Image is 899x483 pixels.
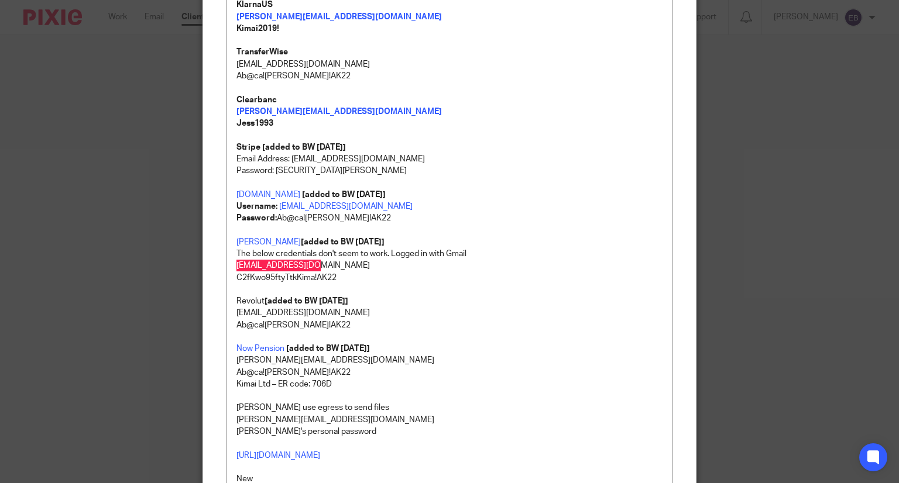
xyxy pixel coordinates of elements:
a: [DOMAIN_NAME] [236,191,300,199]
strong: KlarnaUS [236,1,273,9]
p: [PERSON_NAME][EMAIL_ADDRESS][DOMAIN_NAME] [236,354,663,366]
p: Ab@ca![PERSON_NAME]!AK22 [236,201,663,225]
strong: TransferWise [236,48,288,56]
strong: Clearbanc [236,96,277,104]
a: [EMAIL_ADDRESS][DOMAIN_NAME] [279,202,413,211]
p: Password: [SECURITY_DATA][PERSON_NAME] [236,165,663,177]
a: Now Pension [236,344,284,353]
p: Ab@ca![PERSON_NAME]!AK22 [236,319,663,331]
p: Email Address: [EMAIL_ADDRESS][DOMAIN_NAME] [236,153,663,165]
p: [EMAIL_ADDRESS][DOMAIN_NAME] [236,260,663,271]
strong: Username: [236,202,277,211]
a: [PERSON_NAME] [236,238,301,246]
p: [PERSON_NAME] use egress to send files [236,402,663,413]
p: [PERSON_NAME][EMAIL_ADDRESS][DOMAIN_NAME] [236,414,663,426]
p: Ab@ca![PERSON_NAME]!AK22 [236,367,663,378]
p: Ab@ca![PERSON_NAME]!AK22 [236,70,663,142]
strong: Stripe [added to BW [DATE]] [236,143,346,151]
a: [PERSON_NAME][EMAIL_ADDRESS][DOMAIN_NAME] [236,13,442,21]
strong: Jess1993 [236,119,273,127]
p: Kimai Ltd – ER code: 706D [236,378,663,390]
p: C2fKwo95ftyTtkKima!AK22 [236,272,663,284]
strong: [added to BW [DATE]] [301,238,385,246]
p: [EMAIL_ADDRESS][DOMAIN_NAME] [236,58,663,70]
strong: Kimai2019! [236,25,279,33]
a: [URL][DOMAIN_NAME] [236,451,320,460]
p: Revolut [236,295,663,307]
strong: [added to BW [DATE]] [265,297,348,305]
strong: [added to BW [DATE]] [286,344,370,353]
strong: [added to BW [DATE]] [302,191,386,199]
a: [PERSON_NAME][EMAIL_ADDRESS][DOMAIN_NAME] [236,108,442,116]
p: [PERSON_NAME]'s personal password [236,426,663,461]
p: The below credentials don't seem to work. Logged in with Gmail [236,248,663,260]
p: [EMAIL_ADDRESS][DOMAIN_NAME] [236,307,663,319]
strong: Password: [236,214,277,222]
